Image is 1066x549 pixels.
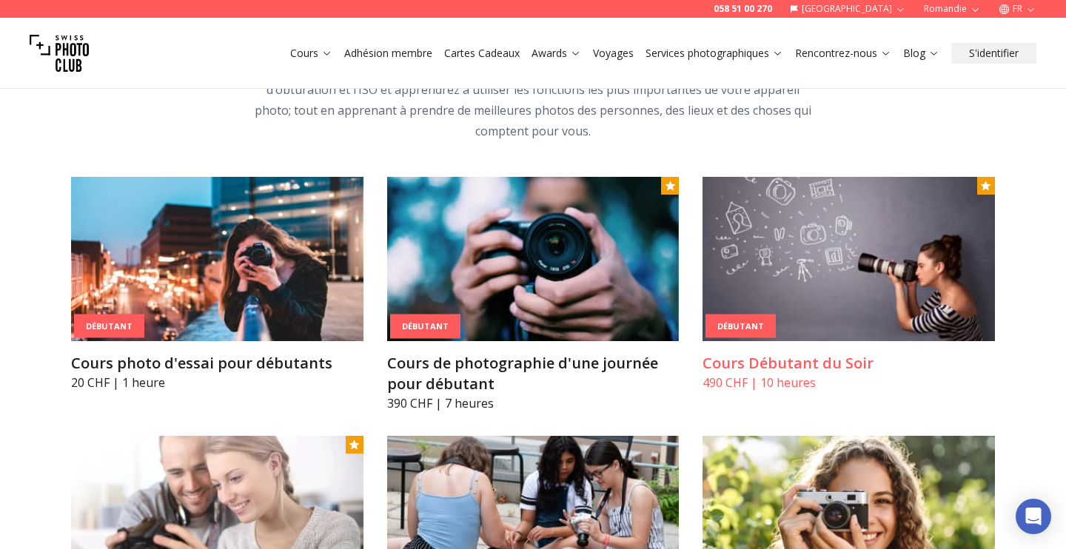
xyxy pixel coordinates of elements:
[703,374,995,391] p: 490 CHF | 10 heures
[526,43,587,64] button: Awards
[387,177,680,412] a: Cours de photographie d'une journée pour débutantDébutantCours de photographie d'une journée pour...
[951,43,1036,64] button: S'identifier
[387,394,680,412] p: 390 CHF | 7 heures
[593,46,634,61] a: Voyages
[703,353,995,374] h3: Cours Débutant du Soir
[71,353,363,374] h3: Cours photo d'essai pour débutants
[438,43,526,64] button: Cartes Cadeaux
[344,46,432,61] a: Adhésion membre
[71,374,363,391] p: 20 CHF | 1 heure
[387,353,680,394] h3: Cours de photographie d'une journée pour débutant
[390,314,460,339] div: Débutant
[640,43,789,64] button: Services photographiques
[646,46,783,61] a: Services photographiques
[897,43,945,64] button: Blog
[284,43,338,64] button: Cours
[71,177,363,391] a: Cours photo d'essai pour débutantsDébutantCours photo d'essai pour débutants20 CHF | 1 heure
[789,43,897,64] button: Rencontrez-nous
[703,177,995,341] img: Cours Débutant du Soir
[795,46,891,61] a: Rencontrez-nous
[532,46,581,61] a: Awards
[30,24,89,83] img: Swiss photo club
[387,177,680,341] img: Cours de photographie d'une journée pour débutant
[587,43,640,64] button: Voyages
[74,314,144,338] div: Débutant
[71,177,363,341] img: Cours photo d'essai pour débutants
[1016,499,1051,534] div: Open Intercom Messenger
[290,46,332,61] a: Cours
[338,43,438,64] button: Adhésion membre
[714,3,772,15] a: 058 51 00 270
[705,314,776,338] div: Débutant
[444,46,520,61] a: Cartes Cadeaux
[703,177,995,391] a: Cours Débutant du SoirDébutantCours Débutant du Soir490 CHF | 10 heures
[903,46,939,61] a: Blog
